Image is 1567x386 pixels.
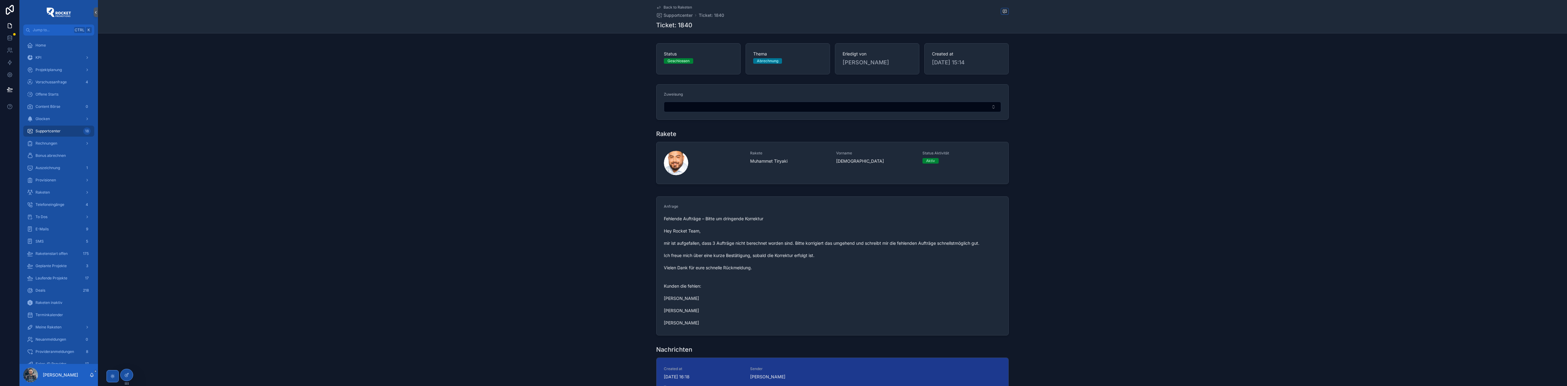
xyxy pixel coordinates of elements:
div: 5 [83,238,91,245]
span: Vorname [836,151,915,156]
span: Muhammet Tiryaki [750,158,829,164]
span: Laufende Projekte [36,276,67,281]
a: Auszeichnung1 [23,162,94,173]
span: Erledigt von [843,51,912,57]
span: Bonus abrechnen [36,153,66,158]
button: Select Button [664,102,1001,112]
span: Neuanmeldungen [36,337,66,342]
a: Home [23,40,94,51]
a: Laufende Projekte17 [23,273,94,284]
span: Offene Starts [36,92,58,97]
div: 8 [83,348,91,355]
span: [DATE] 15:14 [932,58,1001,67]
span: SMS [36,239,44,244]
button: Jump to...CtrlK [23,25,94,36]
span: Terminkalender [36,312,63,317]
a: Glocken [23,113,94,124]
a: Provisionen [23,175,94,186]
a: Ticket: 1840 [699,12,724,18]
a: Terminkalender [23,309,94,320]
a: Content Börse0 [23,101,94,112]
a: Deals218 [23,285,94,296]
span: Supportcenter [664,12,693,18]
a: Vorschussanfrage4 [23,77,94,88]
a: Projektplanung [23,64,94,75]
div: 17 [83,360,91,368]
div: 0 [83,103,91,110]
div: 3 [83,262,91,270]
div: 175 [81,250,91,257]
h1: Ticket: 1840 [656,21,692,29]
span: Deals [36,288,45,293]
a: Telefoneingänge4 [23,199,94,210]
span: Home [36,43,46,48]
div: 4 [83,78,91,86]
div: Abrechnung [757,58,778,64]
span: K [86,28,91,32]
span: [PERSON_NAME] [843,58,889,67]
span: Thema [753,51,822,57]
span: [DEMOGRAPHIC_DATA] [836,158,915,164]
a: Offene Starts [23,89,94,100]
span: Raketenstart offen [36,251,68,256]
span: [PERSON_NAME] [750,374,785,380]
span: Raketen inaktiv [36,300,62,305]
span: E-Mails [36,227,49,232]
span: Provisionen [36,178,56,183]
h1: Rakete [656,130,676,138]
span: KPI [36,55,41,60]
span: Sender [750,366,829,371]
span: Jump to... [33,28,72,32]
a: Raketenstart offen175 [23,248,94,259]
span: Anfrage [664,204,678,209]
span: Sales-ID Provider [36,361,66,366]
span: Ctrl [74,27,85,33]
div: 9 [83,225,91,233]
img: App logo [47,7,71,17]
a: To Dos [23,211,94,222]
span: Created at [664,366,743,371]
a: Provideranmeldungen8 [23,346,94,357]
a: Supportcenter18 [23,126,94,137]
a: Raketen [23,187,94,198]
span: Meine Raketen [36,325,62,330]
div: 18 [83,127,91,135]
span: Zuweisung [664,92,683,96]
span: Back to Raketen [664,5,692,10]
span: Rakete [750,151,829,156]
a: Bonus abrechnen [23,150,94,161]
span: [DATE] 16:18 [664,374,743,380]
div: 17 [83,274,91,282]
span: Glocken [36,116,50,121]
a: Rechnungen [23,138,94,149]
a: Back to Raketen [656,5,692,10]
a: KPI [23,52,94,63]
span: Status Aktivität [922,151,1001,156]
div: 0 [83,336,91,343]
span: Auszeichnung [36,165,60,170]
span: Telefoneingänge [36,202,64,207]
a: Supportcenter [656,12,693,18]
span: Provideranmeldungen [36,349,74,354]
p: [PERSON_NAME] [43,372,78,378]
a: E-Mails9 [23,224,94,235]
a: Neuanmeldungen0 [23,334,94,345]
span: Raketen [36,190,50,195]
div: 218 [81,287,91,294]
a: SMS5 [23,236,94,247]
div: Aktiv [926,158,935,164]
span: Content Börse [36,104,60,109]
span: Created at [932,51,1001,57]
a: Sales-ID Provider17 [23,358,94,369]
span: Projektplanung [36,67,62,72]
span: Geplante Projekte [36,263,67,268]
div: Geschlossen [668,58,690,64]
span: Vorschussanfrage [36,80,67,85]
span: Rechnungen [36,141,57,146]
a: Raketen inaktiv [23,297,94,308]
span: To Dos [36,214,47,219]
span: Fehlende Aufträge – Bitte um dringende Korrektur Hey Rocket Team, mir ist aufgefallen, dass 3 Auf... [664,216,1001,326]
div: 4 [83,201,91,208]
span: Status [664,51,733,57]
